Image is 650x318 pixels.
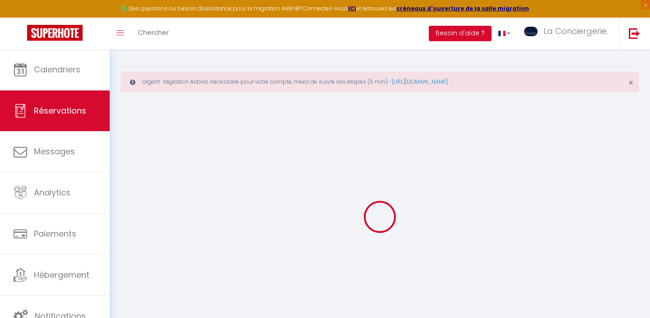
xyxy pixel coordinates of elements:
[34,64,80,75] span: Calendriers
[543,25,608,37] span: La Conciergerie.
[429,26,492,41] button: Besoin d'aide ?
[392,78,448,85] a: [URL][DOMAIN_NAME]
[628,79,633,87] button: Close
[34,187,70,198] span: Analytics
[628,77,633,88] span: ×
[34,269,89,280] span: Hébergement
[34,105,86,116] span: Réservations
[348,5,356,12] a: ICI
[131,18,176,49] a: Chercher
[138,28,169,37] span: Chercher
[7,4,34,31] button: Ouvrir le widget de chat LiveChat
[121,71,639,92] div: Urgent : Migration Airbnb nécessaire pour votre compte, merci de suivre ces étapes (5 min) -
[517,18,619,49] a: ... La Conciergerie.
[34,228,76,239] span: Paiements
[396,5,529,12] a: créneaux d'ouverture de la salle migration
[27,25,83,41] img: Super Booking
[524,27,538,36] img: ...
[34,146,75,157] span: Messages
[629,28,640,39] img: logout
